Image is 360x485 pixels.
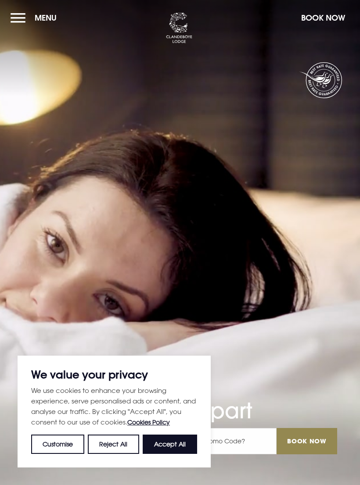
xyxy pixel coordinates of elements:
[35,13,57,23] span: Menu
[166,13,192,43] img: Clandeboye Lodge
[11,8,61,27] button: Menu
[31,385,197,428] p: We use cookies to enhance your browsing experience, serve personalised ads or content, and analys...
[172,428,277,454] input: Have A Promo Code?
[127,418,170,426] a: Cookies Policy
[31,369,197,380] p: We value your privacy
[88,435,139,454] button: Reject All
[31,435,84,454] button: Customise
[18,356,211,467] div: We value your privacy
[277,428,337,454] input: Book Now
[297,8,349,27] button: Book Now
[143,435,197,454] button: Accept All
